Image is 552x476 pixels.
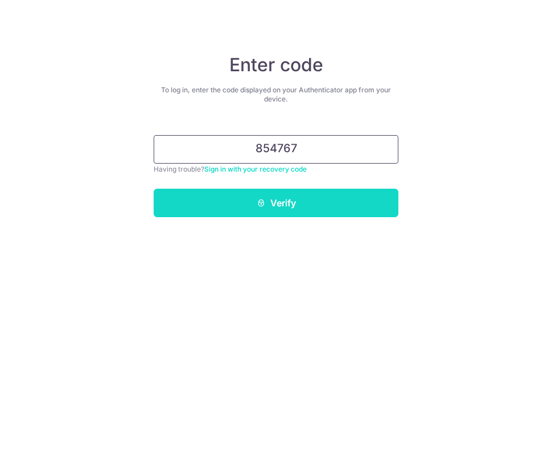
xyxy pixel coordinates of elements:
[154,135,398,164] input: Enter 6 digit code
[204,165,307,173] a: Sign in with your recovery code
[154,86,398,104] div: To log in, enter the code displayed on your Authenticator app from your device.
[154,164,398,175] div: Having trouble?
[154,54,398,76] h4: Enter code
[154,189,398,217] button: Verify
